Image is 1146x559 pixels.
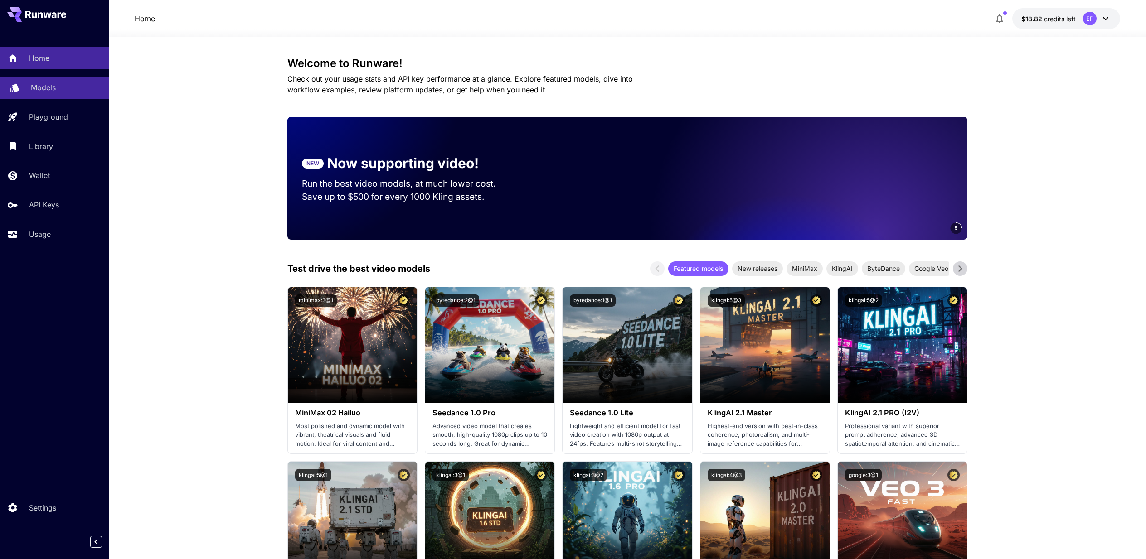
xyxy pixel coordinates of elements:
[29,170,50,181] p: Wallet
[432,409,547,417] h3: Seedance 1.0 Pro
[29,502,56,513] p: Settings
[131,196,161,202] p: PhotoMaker
[732,264,783,273] span: New releases
[708,469,745,481] button: klingai:4@3
[287,57,967,70] h3: Welcome to Runware!
[287,262,430,275] p: Test drive the best video models
[295,409,410,417] h3: MiniMax 02 Hailuo
[535,294,547,307] button: Certified Model – Vetted for best performance and includes a commercial license.
[29,111,68,122] p: Playground
[845,294,882,307] button: klingai:5@2
[909,261,954,276] div: Google Veo
[947,469,960,481] button: Certified Model – Vetted for best performance and includes a commercial license.
[673,469,685,481] button: Certified Model – Vetted for best performance and includes a commercial license.
[909,264,954,273] span: Google Veo
[826,261,858,276] div: KlingAI
[425,287,554,403] img: alt
[29,53,49,63] p: Home
[295,422,410,448] p: Most polished and dynamic model with vibrant, theatrical visuals and fluid motion. Ideal for vira...
[295,294,337,307] button: minimax:3@1
[432,422,547,448] p: Advanced video model that creates smooth, high-quality 1080p clips up to 10 seconds long. Great f...
[29,229,51,240] p: Usage
[826,264,858,273] span: KlingAI
[306,159,319,168] p: NEW
[1021,14,1076,24] div: $18.82438
[570,422,685,448] p: Lightweight and efficient model for fast video creation with 1080p output at 24fps. Features mult...
[787,261,823,276] div: MiniMax
[97,534,109,550] div: Collapse sidebar
[135,13,155,24] a: Home
[432,294,479,307] button: bytedance:2@1
[327,153,479,173] p: Now supporting video!
[398,469,410,481] button: Certified Model – Vetted for best performance and includes a commercial license.
[131,163,169,169] p: Image Upscale
[135,13,155,24] nav: breadcrumb
[845,469,882,481] button: google:3@1
[432,469,469,481] button: klingai:3@1
[810,294,822,307] button: Certified Model – Vetted for best performance and includes a commercial license.
[732,261,783,276] div: New releases
[1021,15,1044,23] span: $18.82
[398,294,410,307] button: Certified Model – Vetted for best performance and includes a commercial license.
[700,287,830,403] img: alt
[845,422,960,448] p: Professional variant with superior prompt adherence, advanced 3D spatiotemporal attention, and ci...
[668,261,728,276] div: Featured models
[131,146,185,153] p: Background Removal
[947,294,960,307] button: Certified Model – Vetted for best performance and includes a commercial license.
[570,469,607,481] button: klingai:3@2
[708,294,745,307] button: klingai:5@3
[1044,15,1076,23] span: credits left
[288,287,417,403] img: alt
[708,409,822,417] h3: KlingAI 2.1 Master
[535,469,547,481] button: Certified Model – Vetted for best performance and includes a commercial license.
[673,294,685,307] button: Certified Model – Vetted for best performance and includes a commercial license.
[131,113,172,120] p: Image Inference
[810,469,822,481] button: Certified Model – Vetted for best performance and includes a commercial license.
[302,190,513,203] p: Save up to $500 for every 1000 Kling assets.
[787,264,823,273] span: MiniMax
[563,287,692,403] img: alt
[29,199,59,210] p: API Keys
[862,264,905,273] span: ByteDance
[31,82,56,93] p: Models
[862,261,905,276] div: ByteDance
[955,225,957,231] span: 5
[708,422,822,448] p: Highest-end version with best-in-class coherence, photorealism, and multi-image reference capabil...
[29,141,53,152] p: Library
[845,409,960,417] h3: KlingAI 2.1 PRO (I2V)
[838,287,967,403] img: alt
[287,74,633,94] span: Check out your usage stats and API key performance at a glance. Explore featured models, dive int...
[302,177,513,190] p: Run the best video models, at much lower cost.
[1083,12,1097,25] div: EP
[1012,8,1120,29] button: $18.82438EP
[295,469,331,481] button: klingai:5@1
[131,130,171,136] p: Video Inference
[668,264,728,273] span: Featured models
[570,409,685,417] h3: Seedance 1.0 Lite
[570,294,616,307] button: bytedance:1@1
[131,179,189,186] p: ControlNet Preprocess
[90,536,102,548] button: Collapse sidebar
